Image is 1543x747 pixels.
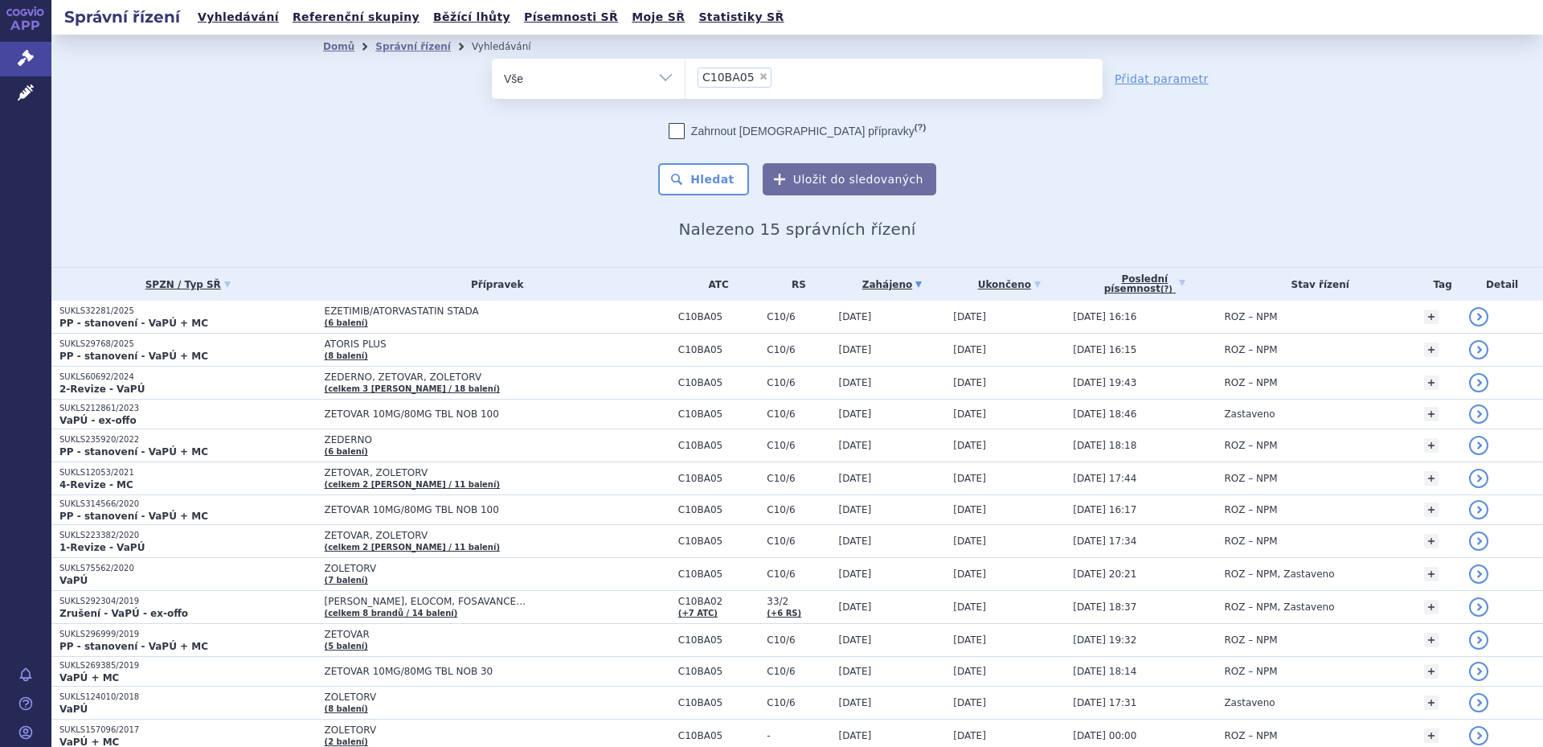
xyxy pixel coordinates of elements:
[325,666,670,677] span: ZETOVAR 10MG/80MG TBL NOB 30
[325,447,368,456] a: (6 balení)
[323,41,354,52] a: Domů
[678,634,759,646] span: C10BA05
[953,536,986,547] span: [DATE]
[678,311,759,322] span: C10BA05
[59,351,208,362] strong: PP - stanovení - VaPÚ + MC
[678,536,759,547] span: C10BA05
[670,268,759,301] th: ATC
[325,724,670,736] span: ZOLETORV
[953,504,986,515] span: [DATE]
[325,339,670,350] span: ATORIS PLUS
[839,666,872,677] span: [DATE]
[678,408,759,420] span: C10BA05
[763,163,936,195] button: Uložit do sledovaných
[1424,664,1439,679] a: +
[839,504,872,515] span: [DATE]
[767,730,830,741] span: -
[1424,376,1439,390] a: +
[1224,311,1277,322] span: ROZ – NPM
[1224,634,1277,646] span: ROZ – NPM
[325,576,368,585] a: (7 balení)
[953,473,986,484] span: [DATE]
[1073,730,1136,741] span: [DATE] 00:00
[59,542,145,553] strong: 1-Revize - VaPÚ
[1073,344,1136,355] span: [DATE] 16:15
[325,563,670,574] span: ZOLETORV
[1424,407,1439,421] a: +
[59,511,208,522] strong: PP - stanovení - VaPÚ + MC
[678,220,915,239] span: Nalezeno 15 správních řízení
[953,440,986,451] span: [DATE]
[1073,536,1136,547] span: [DATE] 17:34
[1073,473,1136,484] span: [DATE] 17:44
[678,609,718,618] a: (+7 ATC)
[1073,601,1136,613] span: [DATE] 18:37
[767,596,830,607] span: 33/2
[375,41,451,52] a: Správní řízení
[59,724,317,736] p: SUKLS157096/2017
[1469,469,1488,488] a: detail
[767,473,830,484] span: C10/6
[325,543,500,552] a: (celkem 2 [PERSON_NAME] / 11 balení)
[767,377,830,388] span: C10/6
[59,273,317,296] a: SPZN / Typ SŘ
[839,601,872,613] span: [DATE]
[767,344,830,355] span: C10/6
[59,608,188,619] strong: Zrušení - VaPÚ - ex-offo
[1424,534,1439,548] a: +
[1073,666,1136,677] span: [DATE] 18:14
[325,609,458,618] a: (celkem 8 brandů / 14 balení)
[1469,597,1488,617] a: detail
[325,351,368,360] a: (8 balení)
[325,596,670,607] span: [PERSON_NAME], ELOCOM, FOSAVANCE…
[1160,285,1173,294] abbr: (?)
[59,563,317,574] p: SUKLS75562/2020
[678,344,759,355] span: C10BA05
[1224,377,1277,388] span: ROZ – NPM
[325,318,368,327] a: (6 balení)
[627,6,690,28] a: Moje SŘ
[839,377,872,388] span: [DATE]
[59,641,208,652] strong: PP - stanovení - VaPÚ + MC
[767,634,830,646] span: C10/6
[59,499,317,510] p: SUKLS314566/2020
[1469,726,1488,745] a: detail
[1073,268,1216,301] a: Poslednípísemnost(?)
[767,408,830,420] span: C10/6
[767,311,830,322] span: C10/6
[678,568,759,580] span: C10BA05
[59,446,208,458] strong: PP - stanovení - VaPÚ + MC
[1469,532,1488,551] a: detail
[1424,471,1439,486] a: +
[317,268,670,301] th: Přípravek
[678,666,759,677] span: C10BA05
[1224,568,1334,580] span: ROZ – NPM, Zastaveno
[325,434,670,445] span: ZEDERNO
[1224,730,1277,741] span: ROZ – NPM
[767,666,830,677] span: C10/6
[1424,438,1439,453] a: +
[678,730,759,741] span: C10BA05
[694,6,788,28] a: Statistiky SŘ
[1469,373,1488,392] a: detail
[839,344,872,355] span: [DATE]
[1224,473,1277,484] span: ROZ – NPM
[1073,568,1136,580] span: [DATE] 20:21
[767,697,830,708] span: C10/6
[953,311,986,322] span: [DATE]
[1073,697,1136,708] span: [DATE] 17:31
[839,473,872,484] span: [DATE]
[767,504,830,515] span: C10/6
[839,536,872,547] span: [DATE]
[59,596,317,607] p: SUKLS292304/2019
[678,697,759,708] span: C10BA05
[59,306,317,317] p: SUKLS32281/2025
[59,318,208,329] strong: PP - stanovení - VaPÚ + MC
[325,306,670,317] span: EZETIMIB/ATORVASTATIN STADA
[1461,268,1543,301] th: Detail
[325,408,670,420] span: ZETOVAR 10MG/80MG TBL NOB 100
[767,609,801,618] a: (+6 RS)
[1469,340,1488,359] a: detail
[1424,696,1439,710] a: +
[839,634,872,646] span: [DATE]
